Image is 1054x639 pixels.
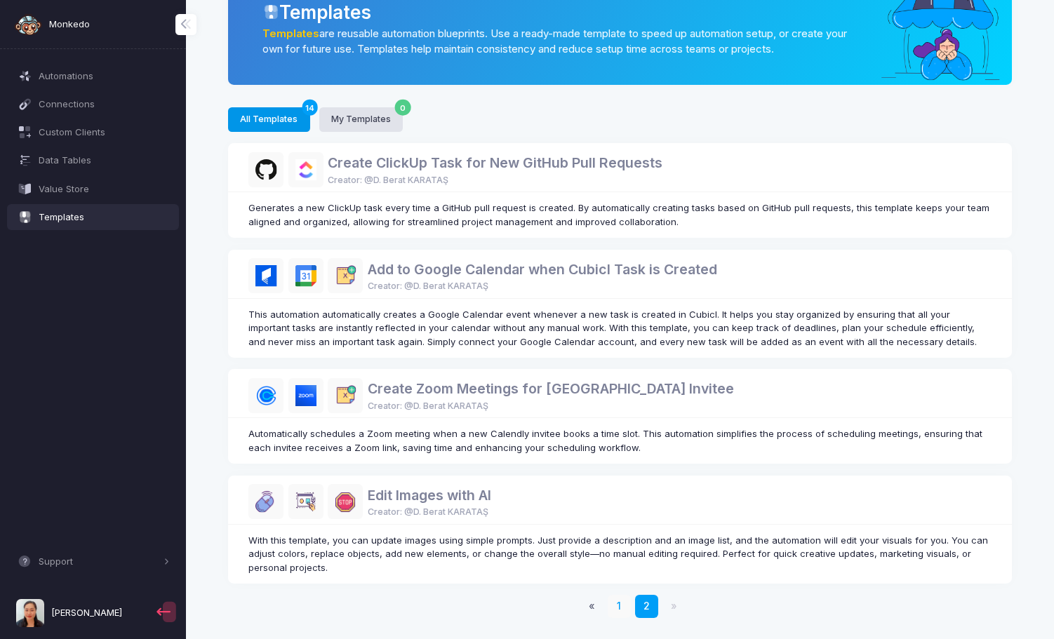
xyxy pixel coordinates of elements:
p: With this template, you can update images using simple prompts. Just provide a description and an... [248,534,992,575]
span: Support [39,555,160,569]
button: My Templates0 [319,107,403,132]
img: tab_domain_overview_orange.svg [38,81,49,93]
a: Connections [7,91,180,116]
a: Monkedo [14,11,90,39]
span: Custom Clients [39,126,170,140]
a: Value Store [7,176,180,201]
img: website_grey.svg [22,36,34,48]
span: Templates [39,210,170,224]
span: Value Store [39,182,170,196]
span: Creator: @D. Berat KARATAŞ [368,506,488,519]
span: Data Tables [39,154,170,168]
a: Data Tables [7,148,180,173]
span: 14 [302,100,318,116]
img: profile [16,599,44,627]
span: 0 [395,100,411,116]
img: icon [248,152,283,187]
span: [PERSON_NAME] [51,606,122,620]
div: Domain: [DOMAIN_NAME] [36,36,154,48]
span: « [589,599,595,614]
img: icon [288,152,323,187]
span: Creator: @D. Berat KARATAŞ [328,174,448,187]
button: All Templates14 [228,107,310,132]
img: icon [248,258,283,293]
span: Creator: @D. Berat KARATAŞ [368,280,488,293]
p: This automation automatically creates a Google Calendar event whenever a new task is created in C... [248,308,992,349]
a: Templates [262,27,319,40]
p: Generates a new ClickUp task every time a GitHub pull request is created. By automatically creati... [248,201,992,229]
p: are reusable automation blueprints. Use a ready-made template to speed up automation setup, or cr... [262,26,865,58]
a: Add to Google Calendar when Cubicl Task is Created [368,261,717,278]
a: Custom Clients [7,120,180,145]
a: Edit Images with AI [368,487,491,504]
img: icon [328,484,363,519]
a: Previous [580,595,603,618]
a: Create Zoom Meetings for [GEOGRAPHIC_DATA] Invitee [368,380,734,397]
button: Support [7,549,180,574]
img: icon [248,378,283,413]
p: Automatically schedules a Zoom meeting when a new Calendly invitee books a time slot. This automa... [248,427,992,455]
img: icon [328,258,363,293]
span: Creator: @D. Berat KARATAŞ [368,400,488,413]
img: logo_orange.svg [22,22,34,34]
a: Create ClickUp Task for New GitHub Pull Requests [328,154,662,171]
a: 2 [635,595,658,618]
img: icon [328,378,363,413]
a: Templates [7,204,180,229]
a: Automations [7,63,180,88]
div: v 4.0.25 [39,22,69,34]
img: icon [288,484,323,519]
span: Connections [39,97,170,112]
img: tab_keywords_by_traffic_grey.svg [140,81,151,93]
div: Domain Overview [53,83,126,92]
img: icon [288,378,323,413]
span: Monkedo [49,18,90,32]
a: 1 [608,595,631,618]
div: Keywords by Traffic [155,83,236,92]
a: [PERSON_NAME] [7,593,154,633]
span: Automations [39,69,170,83]
img: icon [248,484,283,519]
img: monkedo-logo-dark.png [14,11,42,39]
img: icon [288,258,323,293]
